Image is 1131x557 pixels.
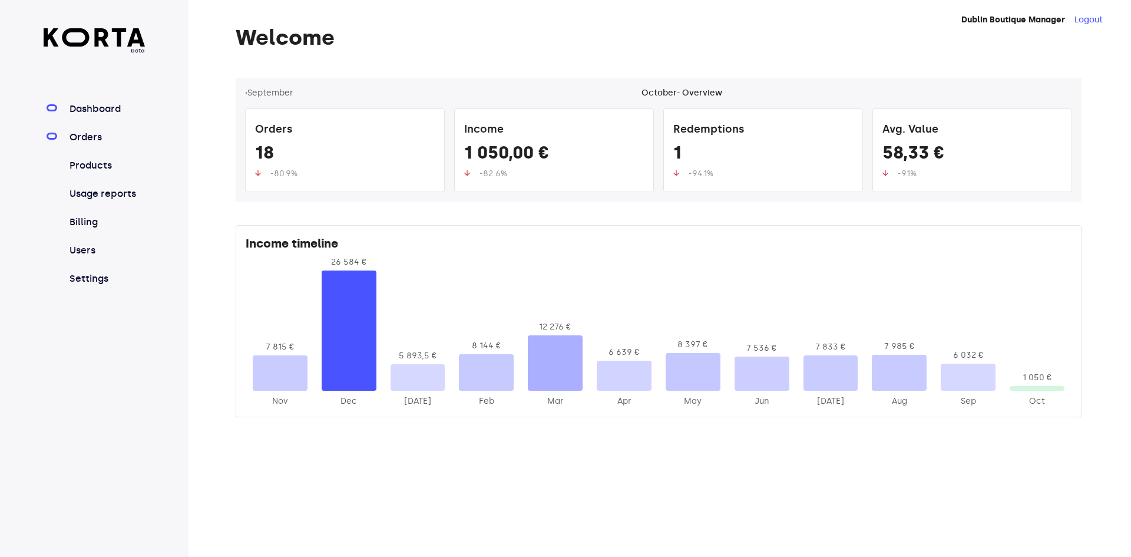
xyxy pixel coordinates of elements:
div: 2025-Aug [872,395,927,407]
a: Users [67,243,145,258]
div: Avg. Value [882,118,1062,142]
div: 2025-Jul [803,395,858,407]
div: 2025-Oct [1010,395,1064,407]
div: 26 584 € [322,256,376,268]
div: 7 815 € [253,341,307,353]
div: 2025-Feb [459,395,514,407]
a: Usage reports [67,187,145,201]
div: 18 [255,142,435,168]
span: -9.1% [898,169,917,179]
span: -82.6% [479,169,507,179]
img: up [255,170,261,176]
a: beta [44,28,145,55]
span: -80.9% [270,169,297,179]
a: Settings [67,272,145,286]
h1: Welcome [236,26,1082,50]
button: ‹September [245,87,293,99]
button: Logout [1074,14,1103,26]
img: up [882,170,888,176]
a: Dashboard [67,102,145,116]
div: Orders [255,118,435,142]
div: 1 050,00 € [464,142,644,168]
img: up [673,170,679,176]
div: 2025-May [666,395,720,407]
div: 58,33 € [882,142,1062,168]
div: 12 276 € [528,321,583,333]
div: 2024-Dec [322,395,376,407]
div: 1 050 € [1010,372,1064,384]
img: Korta [44,28,145,47]
div: 8 144 € [459,340,514,352]
div: 6 032 € [941,350,996,361]
span: beta [44,47,145,55]
div: 2025-Apr [597,395,652,407]
span: -94.1% [689,169,713,179]
div: Redemptions [673,118,853,142]
strong: Dublin Boutique Manager [961,15,1065,25]
div: 2025-Sep [941,395,996,407]
div: 7 985 € [872,341,927,352]
div: 7 536 € [735,342,789,354]
div: 1 [673,142,853,168]
a: Billing [67,215,145,229]
div: Income timeline [246,235,1072,256]
div: October - Overview [641,87,722,99]
a: Products [67,159,145,173]
div: 2025-Jun [735,395,789,407]
div: 2024-Nov [253,395,307,407]
div: 7 833 € [803,341,858,353]
img: up [464,170,470,176]
div: 8 397 € [666,339,720,351]
div: 5 893,5 € [391,350,445,362]
div: 6 639 € [597,347,652,358]
a: Orders [67,130,145,144]
div: Income [464,118,644,142]
div: 2025-Mar [528,395,583,407]
div: 2025-Jan [391,395,445,407]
